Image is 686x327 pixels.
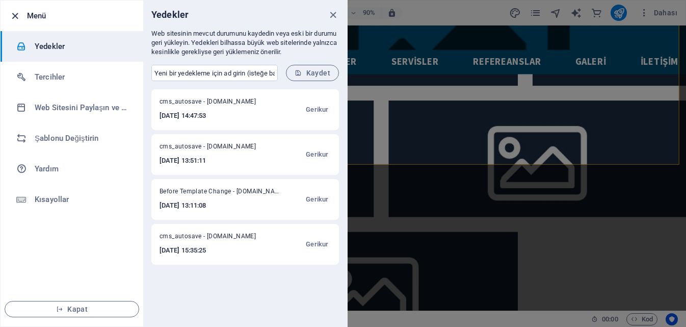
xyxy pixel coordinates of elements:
span: Gerikur [306,193,328,206]
button: Gerikur [303,187,331,212]
button: Gerikur [303,232,331,257]
span: Gerikur [306,104,328,116]
button: Gerikur [303,97,331,122]
h6: [DATE] 13:51:11 [160,155,270,167]
a: Yardım [1,154,143,184]
input: Yeni bir yedekleme için ad girin (isteğe bağlı) [151,65,278,81]
span: cms_autosave - [DOMAIN_NAME] [160,97,270,110]
h6: [DATE] 14:47:53 [160,110,270,122]
h6: Şablonu Değiştirin [35,132,129,144]
h6: Yardım [35,163,129,175]
button: Gerikur [303,142,331,167]
h6: [DATE] 13:11:08 [160,199,283,212]
h6: [DATE] 15:35:25 [160,244,270,257]
h6: Kısayollar [35,193,129,206]
span: Kapat [13,305,130,313]
button: Kaydet [286,65,339,81]
button: close [327,9,339,21]
h6: Tercihler [35,71,129,83]
p: Web sitesinin mevcut durumunu kaydedin veya eski bir durumu geri yükleyin. Yedekleri bilhassa büy... [151,29,339,57]
span: cms_autosave - [DOMAIN_NAME] [160,232,270,244]
span: Before Template Change - erzurumkanalizasyon.com [160,187,283,199]
h6: Yedekler [151,9,189,21]
span: Kaydet [295,69,330,77]
h6: Web Sitesini Paylaşın ve [GEOGRAPHIC_DATA] [35,102,129,114]
button: Kapat [5,301,139,317]
span: Gerikur [306,148,328,161]
span: Gerikur [306,238,328,250]
span: cms_autosave - [DOMAIN_NAME] [160,142,270,155]
h6: Menü [27,10,135,22]
h6: Yedekler [35,40,129,53]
